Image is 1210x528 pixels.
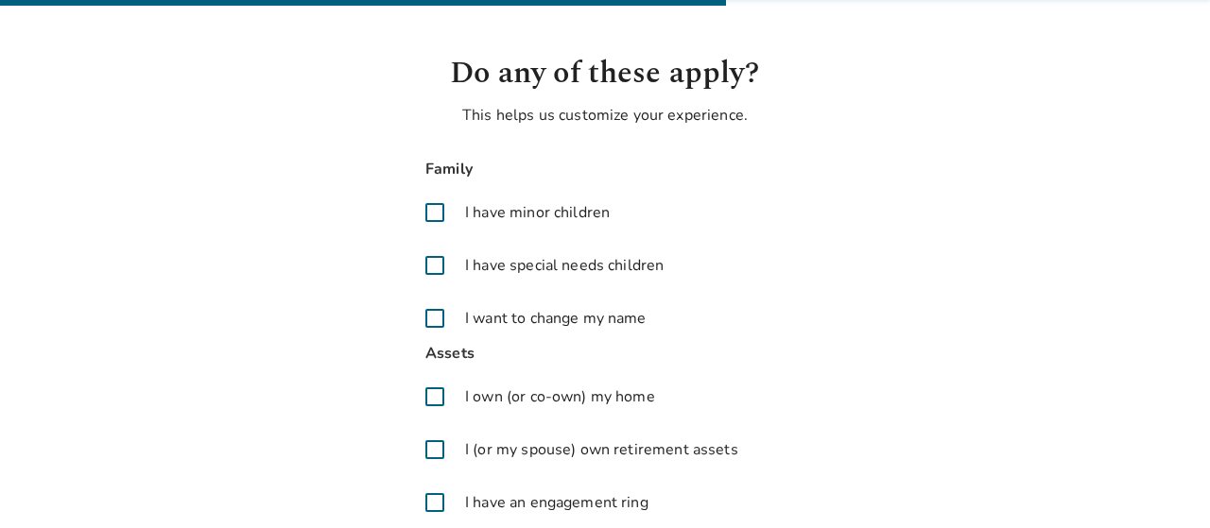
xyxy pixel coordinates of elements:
span: I have minor children [465,201,610,224]
span: I have special needs children [465,254,664,277]
span: Family [412,157,798,182]
h1: Do any of these apply? [412,51,798,96]
span: I own (or co-own) my home [465,385,655,408]
iframe: Chat Widget [1115,437,1210,528]
span: I want to change my name [465,307,647,330]
span: I have an engagement ring [465,491,648,514]
p: This helps us customize your experience. [412,104,798,127]
span: I (or my spouse) own retirement assets [465,438,738,461]
span: Assets [412,341,798,366]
